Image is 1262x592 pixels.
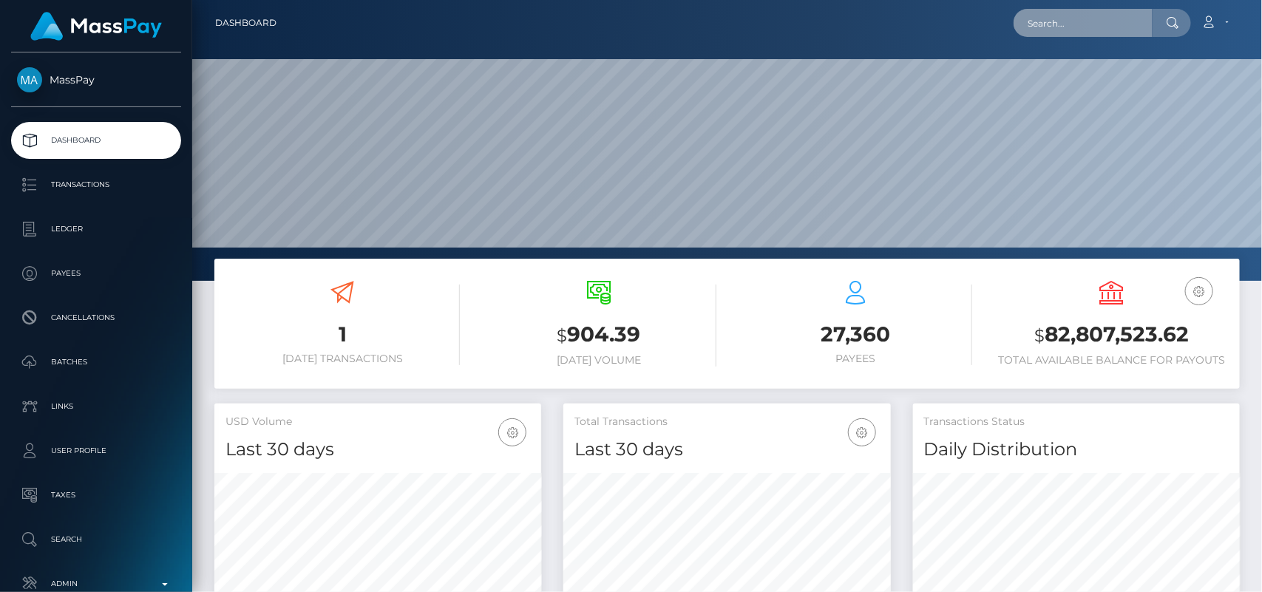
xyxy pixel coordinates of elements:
h3: 82,807,523.62 [994,320,1229,350]
a: Transactions [11,166,181,203]
h4: Daily Distribution [924,437,1229,463]
a: Dashboard [11,122,181,159]
p: User Profile [17,440,175,462]
h6: [DATE] Transactions [225,353,460,365]
h3: 1 [225,320,460,349]
a: Ledger [11,211,181,248]
h3: 27,360 [739,320,973,349]
p: Search [17,528,175,551]
p: Transactions [17,174,175,196]
img: MassPay Logo [30,12,162,41]
h5: USD Volume [225,415,530,429]
h3: 904.39 [482,320,716,350]
span: MassPay [11,73,181,86]
a: Taxes [11,477,181,514]
h4: Last 30 days [225,437,530,463]
p: Links [17,395,175,418]
h6: [DATE] Volume [482,354,716,367]
a: Payees [11,255,181,292]
h5: Transactions Status [924,415,1229,429]
p: Ledger [17,218,175,240]
p: Payees [17,262,175,285]
h6: Payees [739,353,973,365]
h4: Last 30 days [574,437,879,463]
a: Dashboard [215,7,277,38]
p: Batches [17,351,175,373]
h5: Total Transactions [574,415,879,429]
p: Cancellations [17,307,175,329]
h6: Total Available Balance for Payouts [994,354,1229,367]
small: $ [557,325,568,346]
a: Links [11,388,181,425]
small: $ [1034,325,1045,346]
input: Search... [1014,9,1153,37]
a: User Profile [11,432,181,469]
a: Batches [11,344,181,381]
p: Dashboard [17,129,175,152]
a: Search [11,521,181,558]
img: MassPay [17,67,42,92]
p: Taxes [17,484,175,506]
a: Cancellations [11,299,181,336]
